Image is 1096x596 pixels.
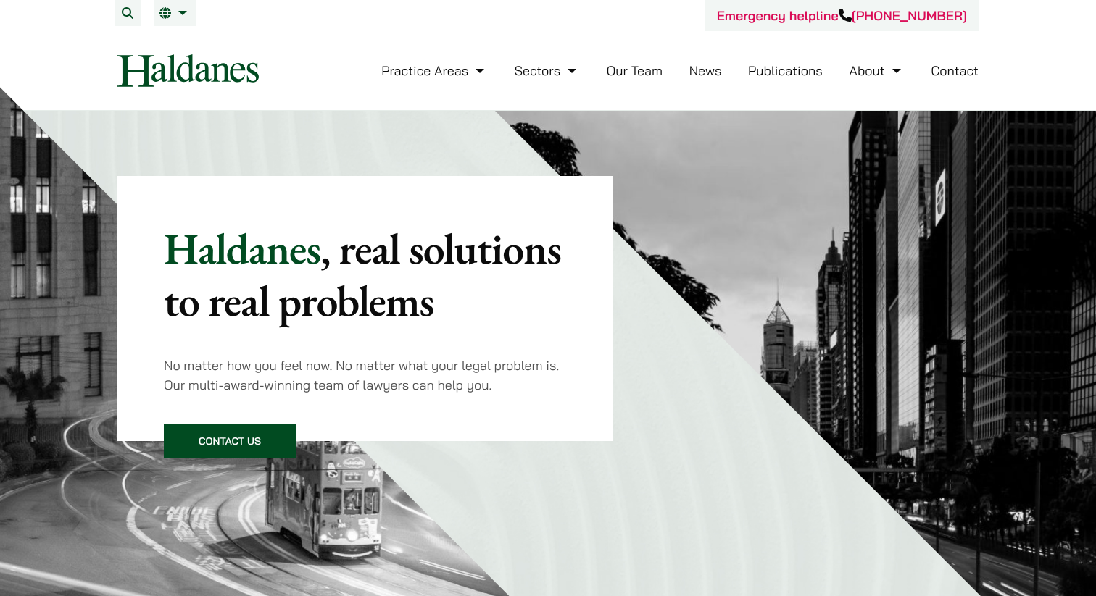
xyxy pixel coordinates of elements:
a: Our Team [607,62,663,79]
img: Logo of Haldanes [117,54,259,87]
p: Haldanes [164,222,566,327]
p: No matter how you feel now. No matter what your legal problem is. Our multi-award-winning team of... [164,356,566,395]
a: Sectors [515,62,580,79]
a: Emergency helpline[PHONE_NUMBER] [717,7,967,24]
a: About [849,62,904,79]
a: Contact Us [164,424,296,458]
a: Practice Areas [381,62,488,79]
a: EN [159,7,191,19]
a: Contact [931,62,979,79]
a: Publications [748,62,823,79]
a: News [689,62,722,79]
mark: , real solutions to real problems [164,220,561,329]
